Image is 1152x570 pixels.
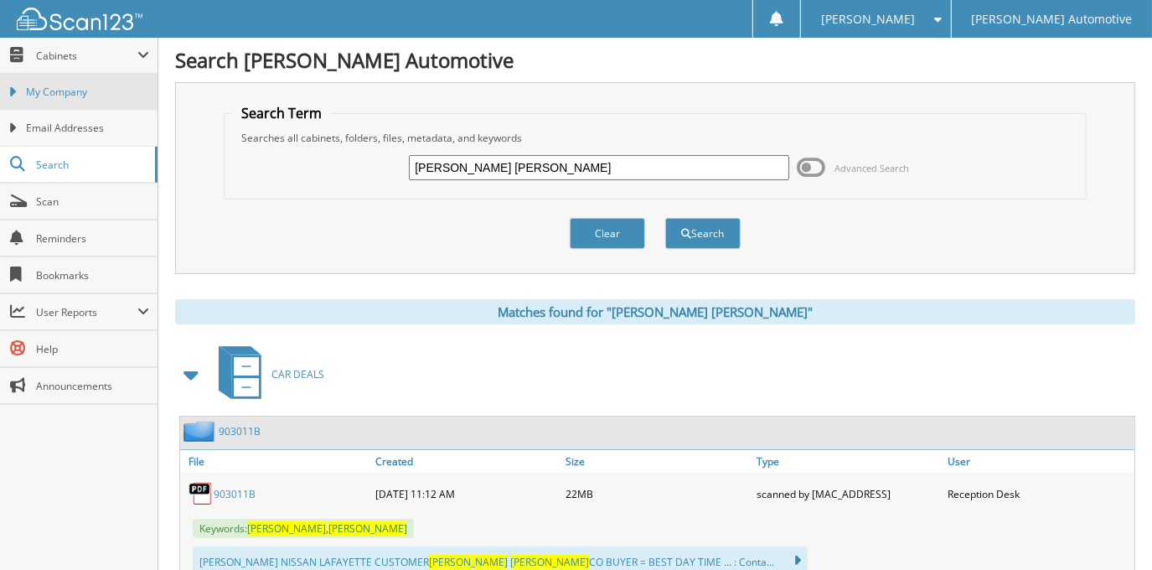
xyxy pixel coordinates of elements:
div: Reception Desk [943,477,1134,510]
a: Size [562,450,753,473]
span: Email Addresses [26,121,149,136]
span: [PERSON_NAME] Automotive [971,14,1132,24]
a: 903011B [214,487,256,501]
span: [PERSON_NAME] [510,555,589,569]
span: Advanced Search [835,162,910,174]
span: [PERSON_NAME] [429,555,508,569]
span: Search [36,158,147,172]
span: Scan [36,194,149,209]
a: File [180,450,371,473]
h1: Search [PERSON_NAME] Automotive [175,46,1135,74]
a: Created [371,450,562,473]
img: folder2.png [183,421,219,442]
span: Announcements [36,379,149,393]
span: [PERSON_NAME] [821,14,915,24]
span: [PERSON_NAME] [328,521,407,536]
div: [DATE] 11:12 AM [371,477,562,510]
span: My Company [26,85,149,100]
span: User Reports [36,305,137,319]
div: 22MB [562,477,753,510]
span: Keywords: , [193,519,414,538]
a: User [943,450,1134,473]
span: Help [36,342,149,356]
span: CAR DEALS [271,367,324,381]
a: CAR DEALS [209,341,324,407]
div: Matches found for "[PERSON_NAME] [PERSON_NAME]" [175,299,1135,324]
span: Cabinets [36,49,137,63]
img: scan123-logo-white.svg [17,8,142,30]
div: scanned by [MAC_ADDRESS] [752,477,943,510]
legend: Search Term [233,104,330,122]
span: Reminders [36,231,149,246]
img: PDF.png [189,481,214,506]
a: 903011B [219,424,261,438]
a: Type [752,450,943,473]
button: Clear [570,218,645,249]
div: Searches all cabinets, folders, files, metadata, and keywords [233,131,1077,145]
span: [PERSON_NAME] [247,521,326,536]
span: Bookmarks [36,268,149,282]
button: Search [665,218,741,249]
